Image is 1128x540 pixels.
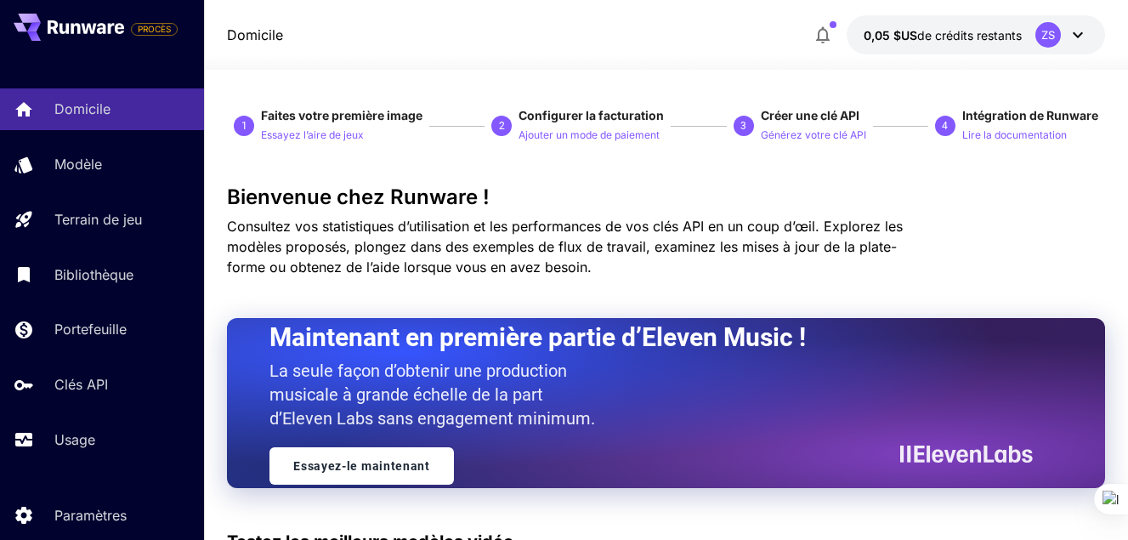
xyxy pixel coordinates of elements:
[261,124,364,145] button: Essayez l’aire de jeux
[54,154,102,174] p: Modèle
[261,108,422,122] span: Faites votre première image
[227,25,283,45] a: Domicile
[261,128,364,144] p: Essayez l’aire de jeux
[519,124,660,145] button: Ajouter un mode de paiement
[942,118,948,134] p: 4
[864,28,917,43] span: 0,05 $US
[131,19,178,39] span: Ajoutez votre carte de paiement pour activer toutes les fonctionnalités de la plateforme.
[962,128,1067,144] p: Lire la documentation
[132,23,177,36] span: PROCÈS
[269,359,694,430] p: La seule façon d’obtenir une production musicale à grande échelle de la part d’Eleven Labs sans e...
[740,118,746,134] p: 3
[499,118,505,134] p: 2
[761,108,859,122] span: Créer une clé API
[269,321,1020,354] h2: Maintenant en première partie d’Eleven Music !
[962,108,1098,122] span: Intégration de Runware
[847,15,1105,54] button: 0,05 $ZS
[54,264,133,285] p: Bibliothèque
[917,28,1022,43] span: de crédits restants
[962,124,1067,145] button: Lire la documentation
[761,128,866,144] p: Générez votre clé API
[519,128,660,144] p: Ajouter un mode de paiement
[54,99,111,119] p: Domicile
[227,218,903,276] span: Consultez vos statistiques d’utilisation et les performances de vos clés API en un coup d’œil. Ex...
[241,118,247,134] p: 1
[227,185,1105,209] h3: Bienvenue chez Runware !
[864,26,1022,44] div: 0,05 $
[54,374,108,395] p: Clés API
[54,429,95,450] p: Usage
[54,319,127,339] p: Portefeuille
[519,108,664,122] span: Configurer la facturation
[761,124,866,145] button: Générez votre clé API
[54,505,127,526] p: Paramètres
[1035,22,1061,48] div: ZS
[54,209,142,230] p: Terrain de jeu
[269,447,454,485] a: Essayez-le maintenant
[227,25,283,45] nav: Fil d’Ariane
